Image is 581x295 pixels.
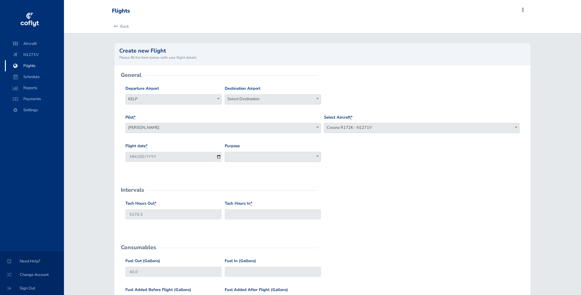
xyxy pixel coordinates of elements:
[112,8,130,14] div: Flights
[225,95,321,103] span: Select Destination
[225,85,260,92] label: Destination Airport
[155,201,156,206] abbr: required
[125,287,191,293] label: Fuel Added Before Flight (Gallons)
[134,115,136,120] abbr: required
[121,72,141,78] h2: General
[11,38,58,49] span: Aircraft
[126,95,221,103] span: KELP
[324,114,353,121] label: Select Aircraft
[112,20,129,33] a: Back
[125,94,222,104] span: KELP
[125,123,321,133] span: Jay Byrum
[119,55,526,60] small: Please fill the form below with your flight details
[119,48,526,53] h2: Create new Flight
[324,123,519,132] span: Cessna R172K - N1271V
[7,256,57,267] span: Need Help?
[11,82,58,93] span: Reports
[225,258,256,264] label: Fuel In (Gallons)
[126,123,321,132] span: Jay Byrum
[225,143,240,149] label: Purpose
[121,245,156,250] h2: Consumables
[11,93,58,104] span: Payments
[121,187,144,193] h2: Intervals
[11,71,58,82] span: Schedule
[125,258,160,264] label: Fuel Out (Gallons)
[225,287,288,293] label: Fuel Added After Flight (Gallons)
[7,269,57,280] span: Change Account
[11,104,58,116] span: Settings
[225,94,321,104] span: Select Destination
[19,11,40,29] img: coflyt logo
[225,200,252,207] label: Tach Hours In
[125,85,159,92] label: Departure Airport
[324,123,520,133] span: Cessna R172K - N1271V
[11,60,58,71] span: Flights
[125,143,148,149] label: Flight date
[251,201,252,206] abbr: required
[7,283,57,294] span: Sign Out
[125,200,156,207] label: Tach Hours Out
[146,143,148,149] abbr: required
[11,49,58,60] span: N1271V
[125,114,136,121] label: Pilot
[351,115,353,120] abbr: required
